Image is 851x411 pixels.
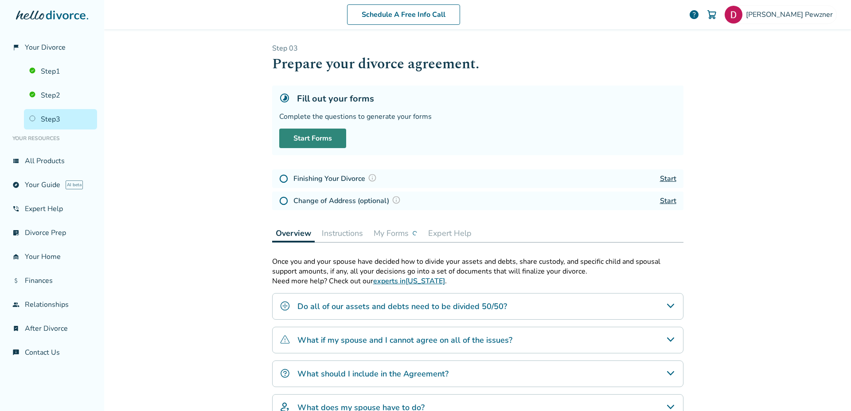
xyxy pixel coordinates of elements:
button: Overview [272,224,315,243]
div: Complete the questions to generate your forms [279,112,676,121]
li: Your Resources [7,129,97,147]
a: garage_homeYour Home [7,247,97,267]
img: What if my spouse and I cannot agree on all of the issues? [280,334,290,345]
img: Cart [707,9,717,20]
a: chat_infoContact Us [7,342,97,363]
a: Schedule A Free Info Call [347,4,460,25]
h4: Change of Address (optional) [293,195,403,207]
a: flag_2Your Divorce [7,37,97,58]
span: bookmark_check [12,325,20,332]
span: chat_info [12,349,20,356]
a: bookmark_checkAfter Divorce [7,318,97,339]
a: attach_moneyFinances [7,270,97,291]
h4: Finishing Your Divorce [293,173,379,184]
a: Start [660,174,676,184]
button: My Forms [370,224,421,242]
div: What if my spouse and I cannot agree on all of the issues? [272,327,683,353]
span: garage_home [12,253,20,260]
span: AI beta [66,180,83,189]
p: Need more help? Check out our . [272,276,683,286]
span: view_list [12,157,20,164]
span: group [12,301,20,308]
a: phone_in_talkExpert Help [7,199,97,219]
button: Instructions [318,224,367,242]
a: Start Forms [279,129,346,148]
button: Expert Help [425,224,475,242]
h5: Fill out your forms [297,93,374,105]
span: list_alt_check [12,229,20,236]
img: David Pewzner [725,6,742,23]
div: What should I include in the Agreement? [272,360,683,387]
p: Once you and your spouse have decided how to divide your assets and debts, share custody, and spe... [272,257,683,276]
a: list_alt_checkDivorce Prep [7,223,97,243]
a: Step3 [24,109,97,129]
a: experts in[US_STATE] [373,276,445,286]
span: attach_money [12,277,20,284]
span: Your Divorce [25,43,66,52]
a: Start [660,196,676,206]
img: Do all of our assets and debts need to be divided 50/50? [280,301,290,311]
div: Do all of our assets and debts need to be divided 50/50? [272,293,683,320]
span: [PERSON_NAME] Pewzner [746,10,836,20]
img: Not Started [279,174,288,183]
img: Question Mark [392,196,401,204]
img: Not Started [279,196,288,205]
a: Step2 [24,85,97,106]
h1: Prepare your divorce agreement. [272,53,683,75]
img: Question Mark [368,173,377,182]
span: flag_2 [12,44,20,51]
span: explore [12,181,20,188]
a: exploreYour GuideAI beta [7,175,97,195]
a: help [689,9,699,20]
h4: Do all of our assets and debts need to be divided 50/50? [297,301,507,312]
a: Step1 [24,61,97,82]
h4: What if my spouse and I cannot agree on all of the issues? [297,334,512,346]
img: ... [412,231,418,236]
a: view_listAll Products [7,151,97,171]
span: phone_in_talk [12,205,20,212]
h4: What should I include in the Agreement? [297,368,449,380]
p: Step 0 3 [272,43,683,53]
a: groupRelationships [7,294,97,315]
img: What should I include in the Agreement? [280,368,290,379]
